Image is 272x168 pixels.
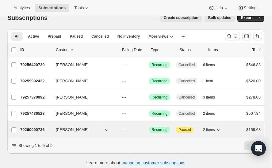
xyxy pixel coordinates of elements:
[203,93,222,102] button: 3 items
[13,6,30,10] span: Analytics
[203,61,222,69] button: 6 items
[246,62,261,67] span: $546.88
[122,62,126,67] span: ---
[225,32,240,40] button: Search and filter results
[20,109,261,118] div: 79257436528[PERSON_NAME]---SuccessRecurringCancelled2 items$507.84
[20,77,261,85] div: 79259992432[PERSON_NAME]---SuccessRecurringCancelled1 item$520.00
[237,13,256,22] button: Export
[20,127,51,133] p: 79260090736
[208,47,232,53] div: Items
[251,141,266,156] div: Open Intercom Messenger
[52,76,113,86] button: [PERSON_NAME]
[48,34,61,39] span: Prepaid
[179,47,203,53] p: Status
[203,111,215,116] span: 2 items
[246,111,261,116] span: $507.84
[56,47,117,53] p: Customer
[52,125,113,135] button: [PERSON_NAME]
[20,78,51,84] p: 79259992432
[151,47,175,53] div: Type
[234,4,262,12] button: Settings
[148,34,168,39] span: More views
[242,32,251,40] button: Customize table column order and visibility
[122,111,126,116] span: ---
[252,47,261,53] p: Total
[178,95,195,100] span: Cancelled
[52,92,113,102] button: [PERSON_NAME]
[241,15,253,20] span: Export
[178,127,191,132] span: Paused
[151,79,167,84] span: Recurring
[56,78,89,84] span: [PERSON_NAME]
[160,13,202,22] button: Create subscription
[178,32,188,41] button: Create new view
[246,127,261,132] span: $159.68
[7,14,48,21] span: Subscriptions
[122,47,146,53] p: Billing Date
[71,4,94,12] button: Tools
[38,6,66,10] span: Subscriptions
[56,94,89,100] span: [PERSON_NAME]
[20,62,51,68] p: 79256420720
[178,79,195,84] span: Cancelled
[91,34,109,39] span: Cancelled
[203,77,220,85] button: 1 item
[52,60,113,70] button: [PERSON_NAME]
[20,47,51,53] p: ID
[203,127,215,132] span: 2 items
[253,32,262,40] button: Sort the results
[56,127,89,133] span: [PERSON_NAME]
[178,111,195,116] span: Cancelled
[20,47,261,53] div: IDCustomerBilling DateTypeStatusItemsTotal
[208,15,231,20] span: Bulk updates
[244,141,261,150] nav: Pagination
[205,13,235,22] button: Bulk updates
[178,62,195,67] span: Cancelled
[74,6,84,10] span: Tools
[117,34,140,39] span: No inventory
[203,95,215,100] span: 3 items
[122,127,126,132] span: ---
[203,79,213,84] span: 1 item
[203,125,222,134] button: 2 items
[151,127,167,132] span: Recurring
[20,125,261,134] div: 79260090736[PERSON_NAME]---SuccessRecurringAttentionPaused2 items$159.68
[70,34,83,39] span: Paused
[18,143,52,149] p: Showing 1 to 5 of 5
[151,62,167,67] span: Recurring
[121,160,186,165] a: managing customer subscriptions
[35,4,69,12] button: Subscriptions
[28,34,39,39] span: Active
[20,61,261,69] div: 79256420720[PERSON_NAME]---SuccessRecurringCancelled6 items$546.88
[205,4,232,12] button: Help
[86,160,186,166] p: Learn more about
[56,62,89,68] span: [PERSON_NAME]
[145,32,177,41] button: More views
[246,79,261,83] span: $520.00
[214,6,223,10] span: Help
[151,111,167,116] span: Recurring
[244,6,259,10] span: Settings
[122,95,126,99] span: ---
[164,15,198,20] span: Create subscription
[246,95,261,99] span: $278.08
[151,95,167,100] span: Recurring
[56,110,89,117] span: [PERSON_NAME]
[10,4,33,12] button: Analytics
[52,109,113,118] button: [PERSON_NAME]
[122,79,126,83] span: ---
[203,62,215,67] span: 6 items
[15,34,19,39] span: All
[20,110,51,117] p: 79257436528
[20,94,51,100] p: 79257370992
[203,109,222,118] button: 2 items
[20,93,261,102] div: 79257370992[PERSON_NAME]---SuccessRecurringCancelled3 items$278.08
